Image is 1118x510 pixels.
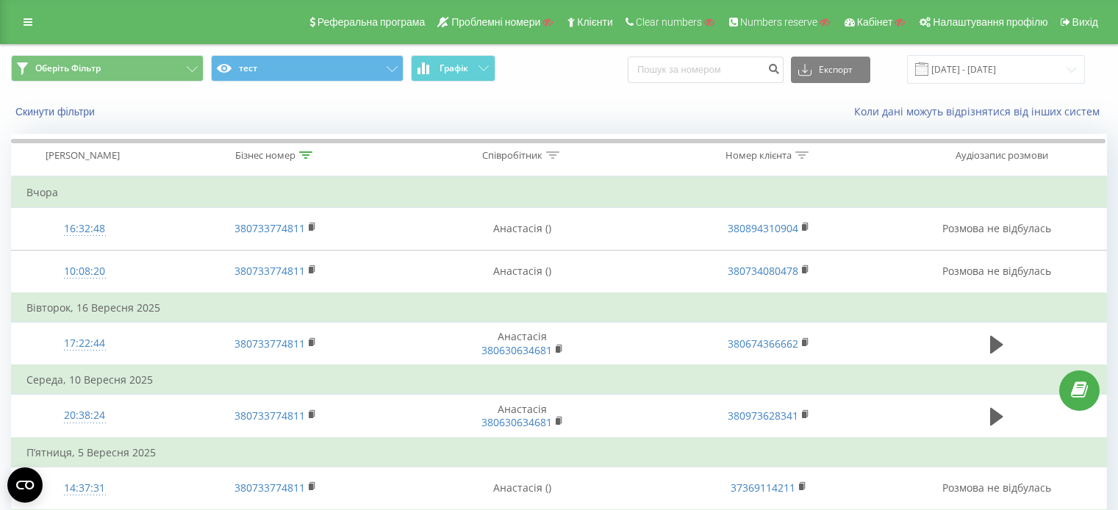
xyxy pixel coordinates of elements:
[854,104,1107,118] a: Коли дані можуть відрізнятися вiд інших систем
[728,337,798,351] a: 380674366662
[395,395,651,438] td: Анастасія
[12,293,1107,323] td: Вівторок, 16 Вересня 2025
[26,401,143,430] div: 20:38:24
[482,149,542,162] div: Співробітник
[577,16,613,28] span: Клієнти
[725,149,792,162] div: Номер клієнта
[740,16,817,28] span: Numbers reserve
[234,409,305,423] a: 380733774811
[628,57,784,83] input: Пошук за номером
[395,250,651,293] td: Анастасія ()
[234,481,305,495] a: 380733774811
[933,16,1047,28] span: Налаштування профілю
[12,178,1107,207] td: Вчора
[26,329,143,358] div: 17:22:44
[481,415,552,429] a: 380630634681
[12,365,1107,395] td: Середа, 10 Вересня 2025
[857,16,893,28] span: Кабінет
[26,257,143,286] div: 10:08:20
[234,337,305,351] a: 380733774811
[440,63,468,73] span: Графік
[211,55,404,82] button: тест
[234,221,305,235] a: 380733774811
[942,481,1051,495] span: Розмова не відбулась
[728,264,798,278] a: 380734080478
[728,221,798,235] a: 380894310904
[791,57,870,83] button: Експорт
[942,221,1051,235] span: Розмова не відбулась
[1072,16,1098,28] span: Вихід
[731,481,795,495] a: 37369114211
[26,474,143,503] div: 14:37:31
[942,264,1051,278] span: Розмова не відбулась
[395,467,651,510] td: Анастасія ()
[636,16,702,28] span: Clear numbers
[7,467,43,503] button: Open CMP widget
[411,55,495,82] button: Графік
[728,409,798,423] a: 380973628341
[12,438,1107,467] td: П’ятниця, 5 Вересня 2025
[451,16,540,28] span: Проблемні номери
[26,215,143,243] div: 16:32:48
[318,16,426,28] span: Реферальна програма
[395,207,651,250] td: Анастасія ()
[11,55,204,82] button: Оберіть Фільтр
[481,343,552,357] a: 380630634681
[234,264,305,278] a: 380733774811
[395,323,651,366] td: Анастасія
[235,149,295,162] div: Бізнес номер
[46,149,120,162] div: [PERSON_NAME]
[35,62,101,74] span: Оберіть Фільтр
[956,149,1048,162] div: Аудіозапис розмови
[11,105,102,118] button: Скинути фільтри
